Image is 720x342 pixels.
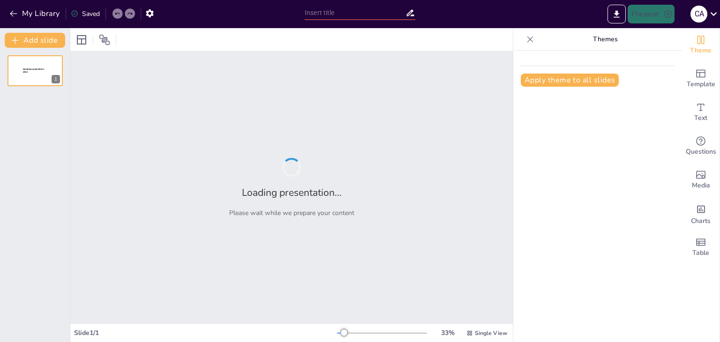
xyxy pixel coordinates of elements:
p: Please wait while we prepare your content [229,208,354,217]
span: Single View [475,329,507,337]
span: Text [694,113,707,123]
span: Charts [691,216,711,226]
div: Saved [71,9,100,18]
div: C A [690,6,707,22]
span: Media [692,180,710,191]
div: Slide 1 / 1 [74,328,337,337]
button: Add slide [5,33,65,48]
span: Table [692,248,709,258]
input: Insert title [305,6,405,20]
span: Theme [690,45,712,56]
span: Sendsteps presentation editor [23,68,44,73]
div: Change the overall theme [682,28,720,62]
div: Add ready made slides [682,62,720,96]
button: Apply theme to all slides [521,74,619,87]
button: Present [628,5,675,23]
p: Themes [538,28,673,51]
button: Export to PowerPoint [607,5,626,23]
h2: Loading presentation... [242,186,342,199]
span: Template [687,79,715,89]
div: 1 [52,75,60,83]
span: Questions [686,147,716,157]
span: Position [99,34,110,45]
div: Get real-time input from your audience [682,129,720,163]
button: C A [690,5,707,23]
button: My Library [7,6,64,21]
div: 1 [7,55,63,86]
div: 33 % [436,328,459,337]
div: Layout [74,32,89,47]
div: Add charts and graphs [682,197,720,230]
div: Add images, graphics, shapes or video [682,163,720,197]
div: Add text boxes [682,96,720,129]
div: Add a table [682,230,720,264]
